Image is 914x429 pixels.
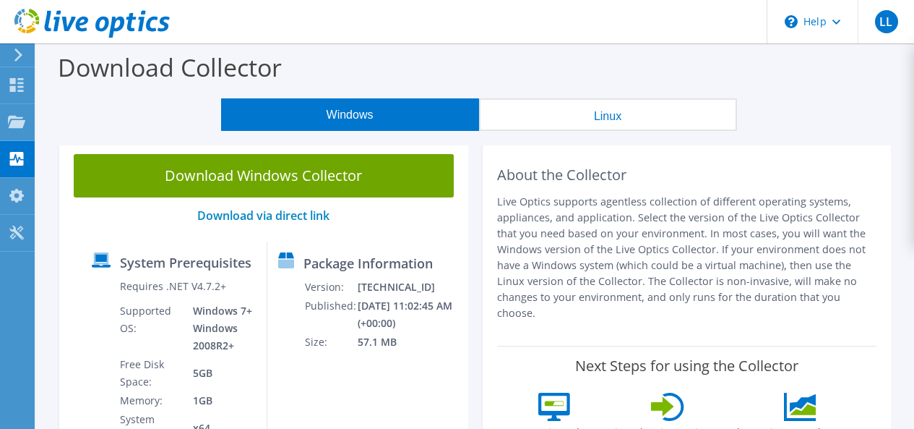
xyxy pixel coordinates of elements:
[182,391,255,410] td: 1GB
[119,355,183,391] td: Free Disk Space:
[357,297,462,333] td: [DATE] 11:02:45 AM (+00:00)
[74,154,454,197] a: Download Windows Collector
[304,333,357,352] td: Size:
[119,391,183,410] td: Memory:
[58,51,282,84] label: Download Collector
[479,98,737,131] button: Linux
[304,278,357,297] td: Version:
[119,302,183,355] td: Supported OS:
[575,357,798,375] label: Next Steps for using the Collector
[304,297,357,333] td: Published:
[120,255,251,270] label: System Prerequisites
[785,15,798,28] svg: \n
[197,208,329,224] a: Download via direct link
[120,279,226,294] label: Requires .NET V4.7.2+
[497,194,877,321] p: Live Optics supports agentless collection of different operating systems, appliances, and applica...
[497,166,877,184] h2: About the Collector
[221,98,479,131] button: Windows
[182,302,255,355] td: Windows 7+ Windows 2008R2+
[303,256,433,271] label: Package Information
[182,355,255,391] td: 5GB
[357,278,462,297] td: [TECHNICAL_ID]
[875,10,898,33] span: LL
[357,333,462,352] td: 57.1 MB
